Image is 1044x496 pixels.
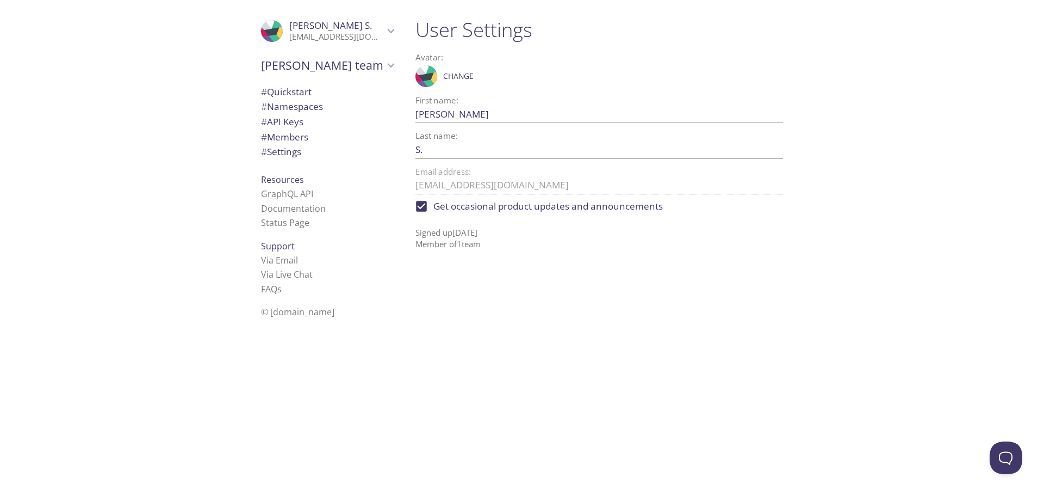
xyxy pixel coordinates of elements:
[261,145,301,158] span: Settings
[261,240,295,252] span: Support
[261,58,384,73] span: [PERSON_NAME] team
[443,70,474,83] span: Change
[261,100,267,113] span: #
[252,13,402,49] div: Bryan S.
[252,84,402,100] div: Quickstart
[261,100,323,113] span: Namespaces
[990,442,1022,474] iframe: Help Scout Beacon - Open
[252,51,402,79] div: Bryan's team
[261,174,304,186] span: Resources
[261,188,313,200] a: GraphQL API
[261,306,334,318] span: © [DOMAIN_NAME]
[252,144,402,160] div: Team Settings
[261,131,308,143] span: Members
[261,145,267,158] span: #
[415,17,783,42] h1: User Settings
[415,132,458,140] label: Last name:
[261,115,303,128] span: API Keys
[440,68,476,85] button: Change
[261,268,313,280] a: Via Live Chat
[261,217,309,229] a: Status Page
[261,131,267,143] span: #
[433,199,663,213] span: Get occasional product updates and announcements
[261,283,282,295] a: FAQ
[261,85,312,98] span: Quickstart
[289,19,372,32] span: [PERSON_NAME] S.
[415,218,783,250] p: Signed up [DATE] Member of 1 team
[261,254,298,266] a: Via Email
[415,168,471,176] label: Email address:
[252,130,402,145] div: Members
[261,115,267,128] span: #
[261,85,267,98] span: #
[289,32,384,42] p: [EMAIL_ADDRESS][DOMAIN_NAME]
[252,99,402,114] div: Namespaces
[277,283,282,295] span: s
[261,203,326,215] a: Documentation
[415,96,458,105] label: First name:
[415,53,739,62] label: Avatar:
[252,114,402,130] div: API Keys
